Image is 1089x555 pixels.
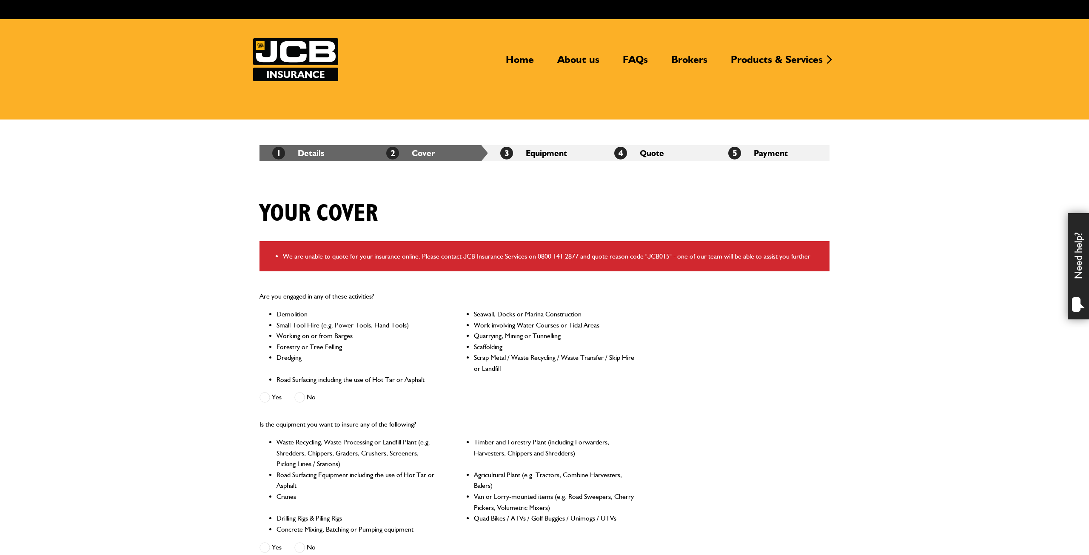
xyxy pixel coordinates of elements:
span: 5 [728,147,741,159]
h1: Your cover [259,199,378,228]
li: Cranes [277,491,438,513]
li: Waste Recycling, Waste Processing or Landfill Plant (e.g. Shredders, Chippers, Graders, Crushers,... [277,437,438,470]
li: Equipment [487,145,602,161]
li: Timber and Forestry Plant (including Forwarders, Harvesters, Chippers and Shredders) [474,437,635,470]
div: Need help? [1068,213,1089,319]
span: 2 [386,147,399,159]
label: Yes [259,392,282,403]
span: 3 [500,147,513,159]
li: Concrete Mixing, Batching or Pumping equipment [277,524,438,535]
a: 1Details [272,148,324,158]
a: About us [551,53,606,73]
span: 1 [272,147,285,159]
a: JCB Insurance Services [253,38,338,81]
a: Home [499,53,540,73]
label: No [294,542,316,553]
li: Work involving Water Courses or Tidal Areas [474,320,635,331]
li: Road Surfacing including the use of Hot Tar or Asphalt [277,374,438,385]
label: No [294,392,316,403]
li: Quad Bikes / ATVs / Golf Buggies / Unimogs / UTVs [474,513,635,524]
li: Van or Lorry-mounted items (e.g. Road Sweepers, Cherry Pickers, Volumetric Mixers) [474,491,635,513]
li: Demolition [277,309,438,320]
p: Are you engaged in any of these activities? [259,291,635,302]
li: Cover [373,145,487,161]
li: Forestry or Tree Felling [277,342,438,353]
p: Is the equipment you want to insure any of the following? [259,419,635,430]
a: Brokers [665,53,714,73]
li: Agricultural Plant (e.g. Tractors, Combine Harvesters, Balers) [474,470,635,491]
li: Quote [602,145,716,161]
a: FAQs [616,53,654,73]
li: Quarrying, Mining or Tunnelling [474,330,635,342]
li: Small Tool Hire (e.g. Power Tools, Hand Tools) [277,320,438,331]
li: Dredging [277,352,438,374]
img: JCB Insurance Services logo [253,38,338,81]
li: Payment [716,145,830,161]
li: Scaffolding [474,342,635,353]
li: Road Surfacing Equipment including the use of Hot Tar or Asphalt [277,470,438,491]
li: We are unable to quote for your insurance online. Please contact JCB Insurance Services on 0800 1... [283,251,823,262]
a: Products & Services [724,53,829,73]
li: Working on or from Barges [277,330,438,342]
li: Seawall, Docks or Marina Construction [474,309,635,320]
li: Scrap Metal / Waste Recycling / Waste Transfer / Skip Hire or Landfill [474,352,635,374]
li: Drilling Rigs & Piling Rigs [277,513,438,524]
span: 4 [614,147,627,159]
label: Yes [259,542,282,553]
